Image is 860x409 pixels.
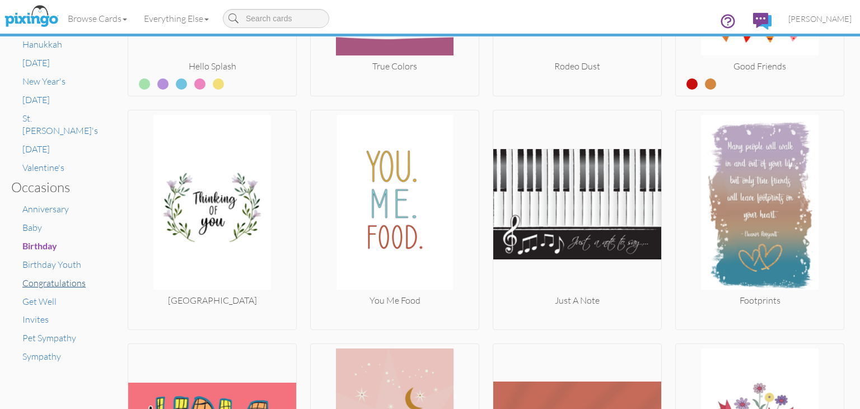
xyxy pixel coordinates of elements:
[128,60,296,73] div: Hello Splash
[22,143,50,155] a: [DATE]
[788,14,852,24] span: [PERSON_NAME]
[22,351,61,362] a: Sympathy
[223,9,329,28] input: Search cards
[59,4,135,32] a: Browse Cards
[11,180,92,194] h3: Occasions
[22,113,98,137] a: St. [PERSON_NAME]'s
[22,240,57,252] a: Birthday
[676,294,844,307] div: Footprints
[22,76,66,87] a: New Year's
[22,296,57,307] a: Get Well
[22,162,64,173] a: Valentine's
[493,60,661,73] div: Rodeo Dust
[128,115,296,294] img: 20200321-172909-1593a867f600-250.jpg
[22,277,86,289] a: Congratulations
[135,4,217,32] a: Everything Else
[311,60,479,73] div: True Colors
[22,203,69,215] a: Anniversary
[128,294,296,307] div: [GEOGRAPHIC_DATA]
[22,332,76,343] a: Pet Sympathy
[311,115,479,294] img: 20190726-153626-0e6f1c63834f-250.jpg
[22,39,62,50] a: Hanukkah
[22,57,50,68] a: [DATE]
[780,4,860,33] a: [PERSON_NAME]
[676,115,844,294] img: 20210203-163522-0ab8b39f4724-250.jpg
[22,222,42,233] a: Baby
[311,294,479,307] div: You Me Food
[493,294,661,307] div: Just A Note
[2,3,61,31] img: pixingo logo
[753,13,772,30] img: comments.svg
[22,240,57,251] span: Birthday
[676,60,844,73] div: Good Friends
[22,259,81,270] a: Birthday Youth
[493,115,661,294] img: 20181005-161142-0628d930-250.png
[22,94,50,105] a: [DATE]
[22,314,49,325] a: Invites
